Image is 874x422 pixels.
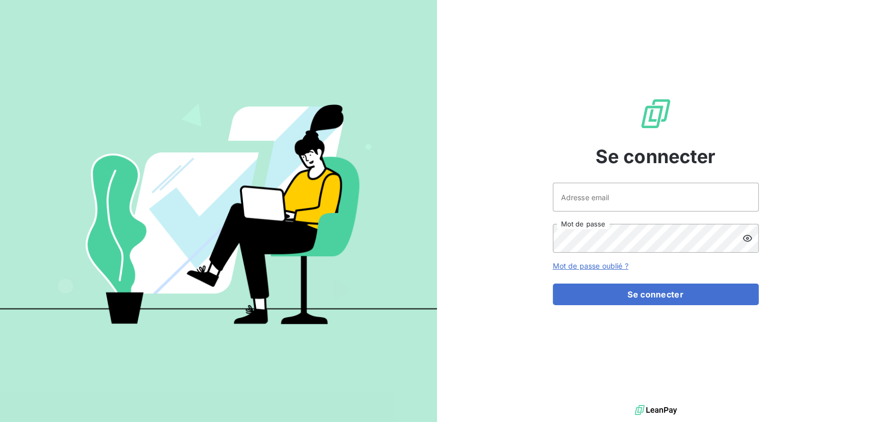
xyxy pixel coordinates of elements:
[553,284,759,305] button: Se connecter
[639,97,672,130] img: Logo LeanPay
[553,261,628,270] a: Mot de passe oublié ?
[635,402,677,418] img: logo
[553,183,759,212] input: placeholder
[596,143,716,170] span: Se connecter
